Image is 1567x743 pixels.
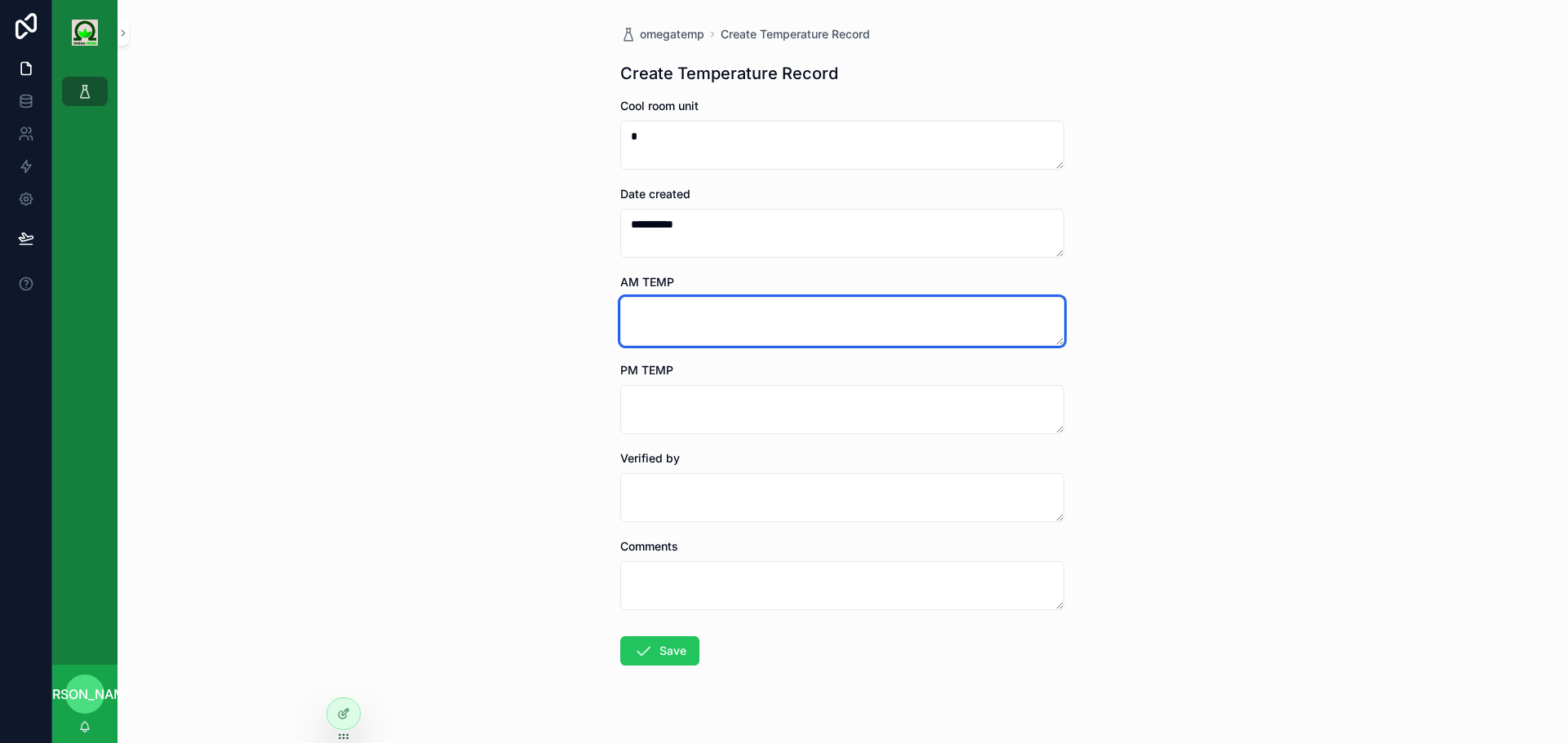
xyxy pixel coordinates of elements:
span: AM TEMP [620,275,674,289]
img: App logo [72,20,98,46]
span: omegatemp [640,26,704,42]
div: scrollable content [52,65,118,127]
a: omegatemp [620,26,704,42]
span: Comments [620,539,678,553]
span: PM TEMP [620,363,673,377]
span: Verified by [620,451,680,465]
a: Create Temperature Record [721,26,870,42]
span: [PERSON_NAME] [31,684,139,704]
button: Save [620,636,699,666]
h1: Create Temperature Record [620,62,838,85]
span: Date created [620,187,690,201]
span: Cool room unit [620,99,699,113]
